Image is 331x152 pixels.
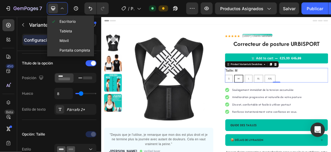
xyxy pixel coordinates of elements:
p: Soulagement immédiat de la tension accumulée [205,111,314,118]
div: Beta [5,110,14,115]
font: Estilo [22,147,31,152]
p: Discret, confortable et facile à utiliser partout [205,134,314,141]
span: M [214,94,217,100]
p: (1000+) Clients satisfaits [221,27,268,33]
span: Móvil [59,38,69,44]
iframe: Design area [101,17,331,152]
button: Productos asignados [215,2,277,14]
button: 7 [2,2,45,14]
p: Product Variants & Swatches [29,21,80,28]
span: / [128,5,129,12]
span: Pantalla completa [59,47,90,53]
span: Tableta [59,28,72,34]
p: Amélioration progressive et naturelle de votre posture [205,123,314,130]
font: Estilo de texto [22,107,46,112]
div: €45,99 [298,61,314,70]
font: Posición [22,75,36,81]
span: XXL [262,94,268,100]
div: Rich Text Editor. Editing area: main [221,27,269,34]
span: XL [245,94,249,100]
p: 7 [39,5,42,12]
span: Productos asignados [220,5,263,12]
button: Salvar [279,2,299,14]
button: Publicar [302,2,328,14]
input: Automático [55,88,73,99]
span: L [230,94,232,100]
span: Salvar [283,6,296,11]
font: Opción: Taille [22,132,45,137]
font: Hueco [22,91,33,96]
div: €25,99 [280,61,296,70]
legend: Taille: M [194,80,214,89]
div: Párrafo 2* [67,107,95,112]
div: Abra Intercom Messenger [311,123,325,137]
div: Product Variants & Swatches [202,72,254,77]
div: 450 [6,64,14,69]
font: Título de la opción [22,61,53,66]
span: Escritorio [59,19,76,25]
div: Add to cart [243,62,270,69]
span: PÁGINA PRODUCTO (corrector postura) [131,5,135,12]
p: Configuración [24,37,52,43]
font: Publicar [307,5,323,12]
div: Deshacer/Rehacer [84,2,109,14]
span: S [199,94,201,100]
